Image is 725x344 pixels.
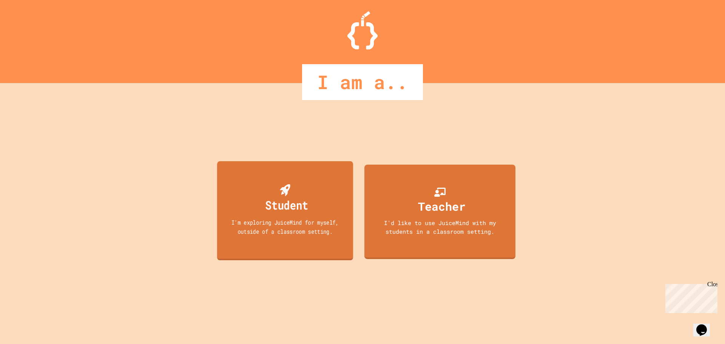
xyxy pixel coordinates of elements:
div: Student [265,196,309,214]
div: I'd like to use JuiceMind with my students in a classroom setting. [372,219,508,236]
img: Logo.svg [347,11,378,49]
iframe: chat widget [693,314,717,336]
div: Chat with us now!Close [3,3,52,48]
div: I'm exploring JuiceMind for myself, outside of a classroom setting. [224,218,346,236]
iframe: chat widget [662,281,717,313]
div: Teacher [418,198,466,215]
div: I am a.. [302,64,423,100]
